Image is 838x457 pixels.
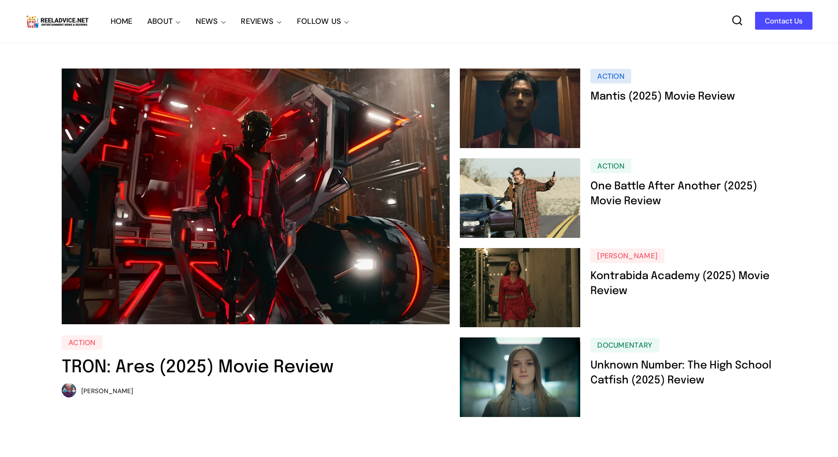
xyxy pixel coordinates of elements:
[590,338,659,352] a: documentary
[62,69,450,324] img: TRON: Ares (2025) Movie Review
[460,248,590,328] a: Kontrabida Academy (2025) Movie Review
[460,158,580,238] img: One Battle After Another (2025) Movie Review
[62,335,103,350] a: action
[590,69,631,83] a: action
[755,12,812,30] a: Contact Us
[81,387,133,395] span: [PERSON_NAME]
[62,359,333,377] a: TRON: Ares (2025) Movie Review
[590,91,735,102] a: Mantis (2025) Movie Review
[590,159,631,173] a: action
[460,248,580,328] img: Kontrabida Academy (2025) Movie Review
[460,69,590,148] a: Mantis (2025) Movie Review
[590,271,770,297] a: Kontrabida Academy (2025) Movie Review
[460,337,580,417] img: Unknown Number: The High School Catfish (2025) Review
[590,360,771,386] a: Unknown Number: The High School Catfish (2025) Review
[460,158,590,238] a: One Battle After Another (2025) Movie Review
[460,337,590,417] a: Unknown Number: The High School Catfish (2025) Review
[460,69,580,148] img: Mantis (2025) Movie Review
[26,13,89,29] img: Reel Advice Movie Reviews
[590,248,664,263] a: [PERSON_NAME]
[62,383,76,397] img: Jed Chua
[590,181,757,207] a: One Battle After Another (2025) Movie Review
